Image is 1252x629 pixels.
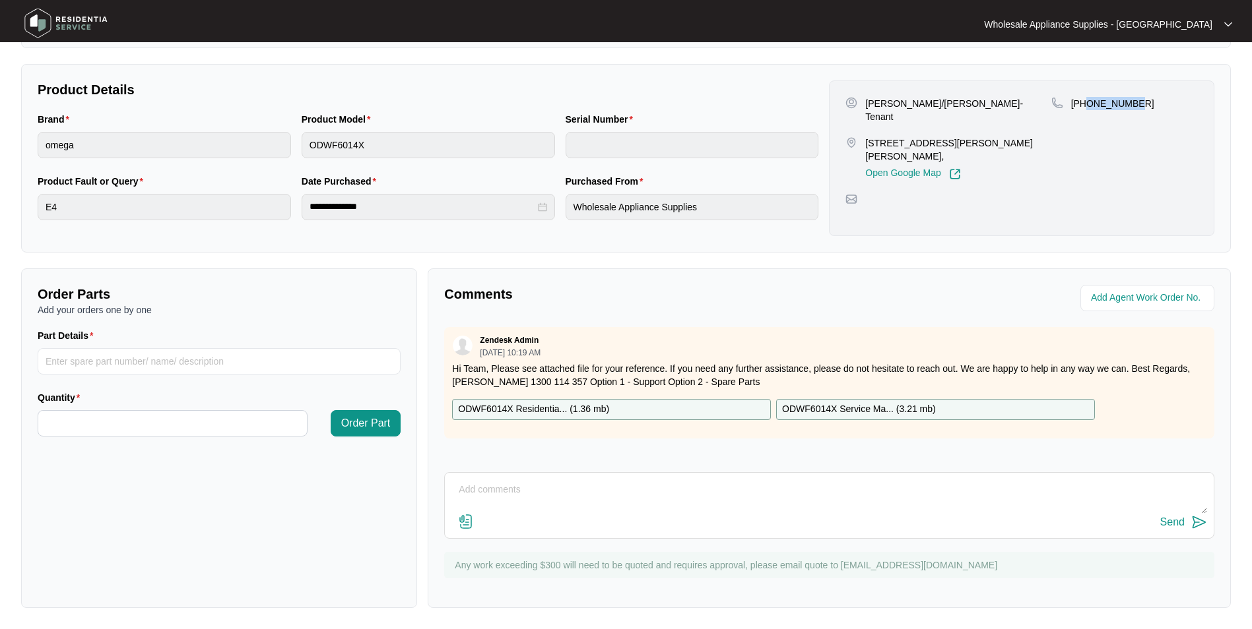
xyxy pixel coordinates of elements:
input: Brand [38,132,291,158]
input: Add Agent Work Order No. [1091,290,1206,306]
label: Purchased From [566,175,649,188]
p: Product Details [38,80,818,99]
a: Open Google Map [865,168,960,180]
label: Brand [38,113,75,126]
span: Order Part [341,415,391,431]
p: [PERSON_NAME]/[PERSON_NAME]- Tenant [865,97,1051,123]
img: dropdown arrow [1224,21,1232,28]
div: Send [1160,516,1185,528]
input: Quantity [38,411,307,436]
input: Date Purchased [310,200,535,214]
input: Product Fault or Query [38,194,291,220]
p: Hi Team, Please see attached file for your reference. If you need any further assistance, please ... [452,362,1206,388]
button: Send [1160,514,1207,531]
input: Product Model [302,132,555,158]
p: Order Parts [38,285,401,303]
input: Serial Number [566,132,819,158]
img: file-attachment-doc.svg [458,514,474,529]
p: ODWF6014X Service Ma... ( 3.21 mb ) [782,402,936,417]
label: Quantity [38,391,85,404]
img: residentia service logo [20,3,112,43]
label: Serial Number [566,113,638,126]
p: Wholesale Appliance Supplies - [GEOGRAPHIC_DATA] [984,18,1212,31]
input: Part Details [38,348,401,374]
img: send-icon.svg [1191,514,1207,530]
label: Part Details [38,329,99,342]
img: map-pin [845,193,857,205]
img: Link-External [949,168,961,180]
img: map-pin [1051,97,1063,109]
img: user-pin [845,97,857,109]
p: [DATE] 10:19 AM [480,349,541,357]
p: Any work exceeding $300 will need to be quoted and requires approval, please email quote to [EMAI... [455,558,1208,572]
p: Add your orders one by one [38,303,401,316]
p: ODWF6014X Residentia... ( 1.36 mb ) [458,402,609,417]
p: [PHONE_NUMBER] [1071,97,1154,110]
label: Product Fault or Query [38,175,148,188]
img: map-pin [845,136,857,148]
label: Product Model [302,113,376,126]
p: [STREET_ADDRESS][PERSON_NAME][PERSON_NAME], [865,136,1051,163]
label: Date Purchased [302,175,381,188]
p: Comments [444,285,820,303]
input: Purchased From [566,194,819,220]
img: user.svg [453,336,473,355]
p: Zendesk Admin [480,335,539,345]
button: Order Part [331,410,401,436]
